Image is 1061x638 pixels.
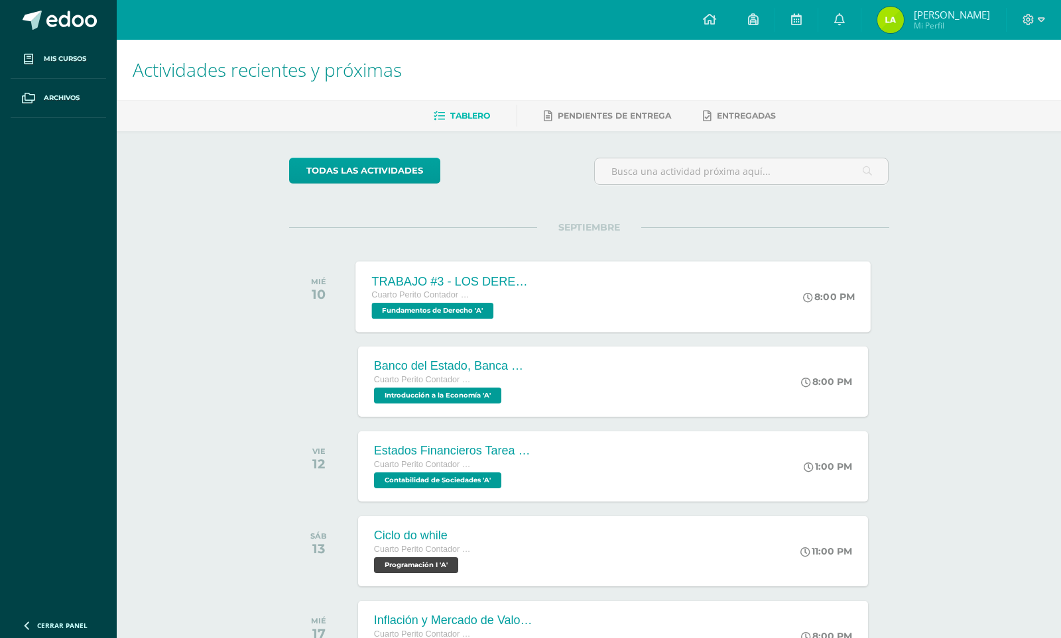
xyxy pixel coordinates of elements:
[717,111,776,121] span: Entregadas
[311,277,326,286] div: MIÉ
[371,290,472,299] span: Cuarto Perito Contador con Orientación en Computación
[312,447,326,456] div: VIE
[450,111,490,121] span: Tablero
[133,57,402,82] span: Actividades recientes y próximas
[289,158,440,184] a: todas las Actividades
[434,105,490,127] a: Tablero
[914,8,990,21] span: [PERSON_NAME]
[803,291,855,303] div: 8:00 PM
[310,541,327,557] div: 13
[914,20,990,31] span: Mi Perfil
[37,621,88,630] span: Cerrar panel
[374,545,473,554] span: Cuarto Perito Contador con Orientación en Computación
[11,40,106,79] a: Mis cursos
[374,375,473,384] span: Cuarto Perito Contador con Orientación en Computación
[311,286,326,302] div: 10
[310,531,327,541] div: SÁB
[800,545,852,557] div: 11:00 PM
[703,105,776,127] a: Entregadas
[371,274,532,288] div: TRABAJO #3 - LOS DERECHOS HUMANOS
[374,557,458,573] span: Programación I 'A'
[544,105,671,127] a: Pendientes de entrega
[558,111,671,121] span: Pendientes de entrega
[371,303,493,319] span: Fundamentos de Derecho 'A'
[877,7,904,33] img: e27ff7c47363af2913875ea146f0a901.png
[804,460,852,472] div: 1:00 PM
[44,93,80,103] span: Archivos
[374,444,533,458] div: Estados Financieros Tarea #67
[374,613,533,627] div: Inflación y Mercado de Valores
[537,221,641,233] span: SEPTIEMBRE
[374,472,501,488] span: Contabilidad de Sociedades 'A'
[11,79,106,118] a: Archivos
[801,376,852,388] div: 8:00 PM
[595,158,889,184] input: Busca una actividad próxima aquí...
[44,54,86,64] span: Mis cursos
[311,616,326,625] div: MIÉ
[374,388,501,403] span: Introducción a la Economía 'A'
[374,460,473,469] span: Cuarto Perito Contador con Orientación en Computación
[374,529,473,543] div: Ciclo do while
[312,456,326,472] div: 12
[374,359,533,373] div: Banco del Estado, Banca Múltiple.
